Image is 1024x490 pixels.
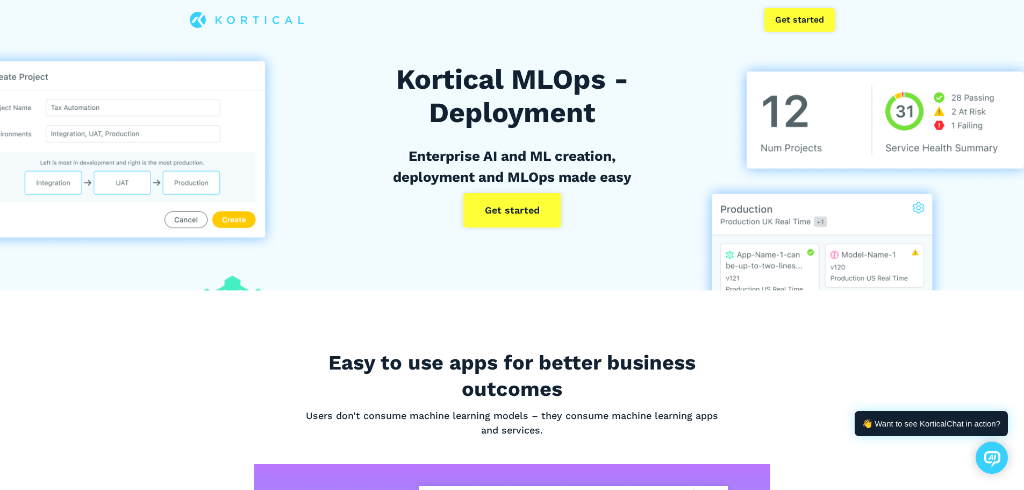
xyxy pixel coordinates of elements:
[485,204,540,217] div: Get started
[190,12,304,28] img: Kortical logo
[764,8,835,32] a: Get started
[297,350,727,403] h2: Easy to use apps for better business outcomes
[367,63,657,130] h1: Kortical MLOps - Deployment
[297,408,727,437] p: Users don’t consume machine learning models – they consume machine learning apps and services.
[463,193,561,228] a: Get started
[367,146,657,188] h3: Enterprise AI and ML creation, deployment and MLOps made easy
